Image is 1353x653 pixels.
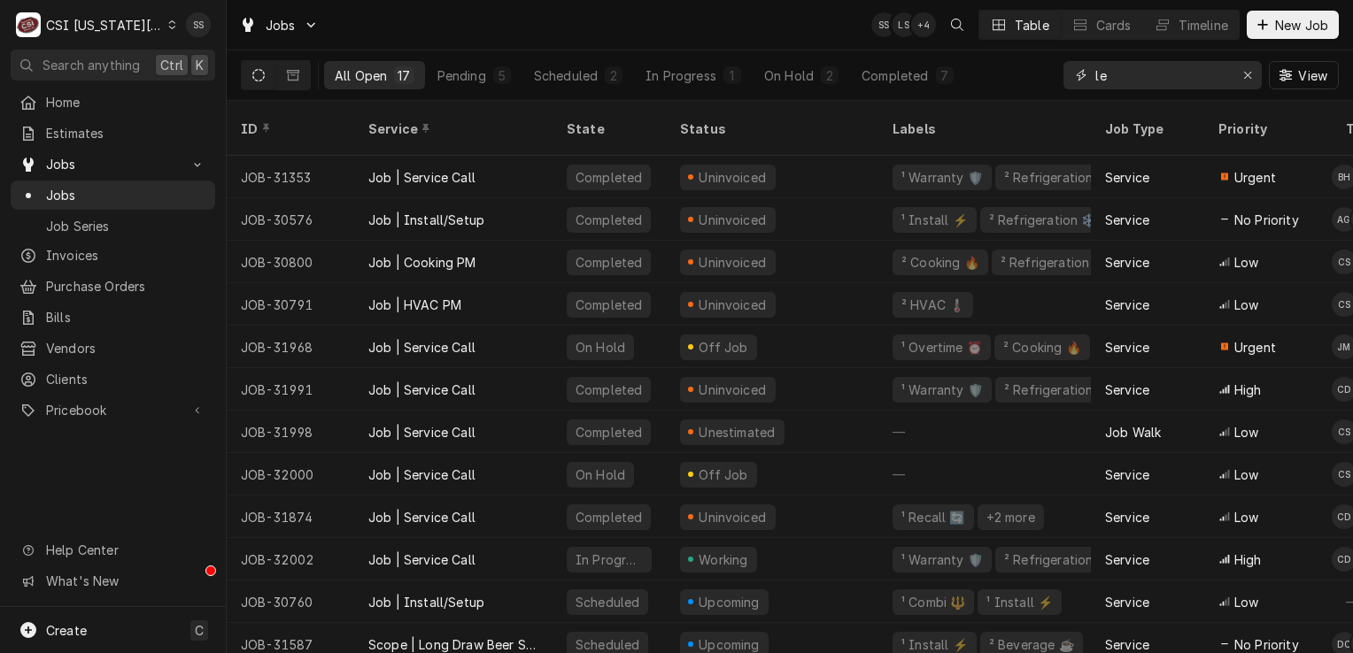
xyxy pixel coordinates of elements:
div: 5 [497,66,507,85]
div: Job | Install/Setup [368,593,484,611]
div: Sarah Shafer's Avatar [186,12,211,37]
div: — [878,453,1091,496]
a: Go to Jobs [11,150,215,179]
div: Completed [862,66,928,85]
div: ² HVAC 🌡️ [900,296,966,314]
span: Urgent [1234,338,1276,357]
div: On Hold [574,465,627,484]
div: In Progress [646,66,716,85]
span: Invoices [46,246,206,265]
div: ² Cooking 🔥 [900,253,981,272]
div: Scheduled [534,66,598,85]
button: Search anythingCtrlK [11,50,215,81]
span: Home [46,93,206,111]
div: ² Refrigeration ❄️ [1002,168,1114,187]
div: ¹ Warranty 🛡️ [900,168,985,187]
a: Go to Jobs [232,11,326,40]
button: Open search [943,11,971,39]
div: Job Walk [1105,423,1161,442]
span: K [196,56,204,74]
div: 7 [939,66,950,85]
span: No Priority [1234,211,1299,229]
div: Job | Service Call [368,423,475,442]
div: CSI Kansas City's Avatar [16,12,41,37]
div: Uninvoiced [697,211,769,229]
div: Uninvoiced [697,168,769,187]
a: Job Series [11,211,215,241]
div: ² Refrigeration ❄️ [999,253,1110,272]
div: JOB-31968 [227,326,354,368]
div: Service [1105,550,1149,569]
span: View [1295,66,1331,85]
div: ¹ Recall 🔄 [900,508,967,526]
span: Low [1234,423,1258,442]
span: Jobs [46,186,206,204]
span: Bills [46,308,206,326]
span: Low [1234,508,1258,526]
span: Low [1234,465,1258,484]
div: + 4 [911,12,936,37]
div: JOB-30760 [227,580,354,623]
div: Service [1105,168,1149,187]
div: Completed [574,380,644,399]
div: Upcoming [697,593,762,611]
span: Estimates [46,124,206,142]
div: Job | Cooking PM [368,253,476,272]
div: ² Cooking 🔥 [1001,338,1083,357]
div: JOB-31998 [227,411,354,453]
button: New Job [1247,11,1339,39]
div: Job | Service Call [368,508,475,526]
span: Pricebook [46,401,180,419]
a: Go to What's New [11,566,215,595]
div: Uninvoiced [697,508,769,526]
span: Jobs [266,16,296,35]
div: ¹ Install ⚡️ [900,211,970,229]
div: Priority [1218,119,1314,138]
div: C [16,12,41,37]
div: Service [368,119,535,138]
div: Uninvoiced [697,296,769,314]
div: Sarah Shafer's Avatar [871,12,896,37]
div: ¹ Install ⚡️ [985,593,1055,611]
a: Go to Pricebook [11,396,215,425]
div: 's Avatar [911,12,936,37]
a: Estimates [11,119,215,148]
span: Search anything [43,56,140,74]
div: Completed [574,168,644,187]
div: Pending [437,66,486,85]
div: Job Type [1105,119,1190,138]
div: Scheduled [574,593,641,611]
div: 2 [824,66,835,85]
div: — [878,411,1091,453]
div: Table [1015,16,1049,35]
span: Urgent [1234,168,1276,187]
div: Completed [574,253,644,272]
div: Job | Service Call [368,550,475,569]
span: Job Series [46,217,206,235]
div: State [567,119,652,138]
div: ² Refrigeration ❄️ [1002,550,1114,569]
span: Vendors [46,339,206,357]
span: Help Center [46,541,205,559]
div: Job | Service Call [368,465,475,484]
div: Uninvoiced [697,380,769,399]
div: Job | Service Call [368,168,475,187]
div: Uninvoiced [697,253,769,272]
div: Job | Service Call [368,380,475,399]
div: SS [186,12,211,37]
div: 2 [608,66,619,85]
div: Service [1105,338,1149,357]
div: On Hold [574,338,627,357]
span: Low [1234,593,1258,611]
a: Purchase Orders [11,272,215,301]
div: Job | HVAC PM [368,296,461,314]
a: Home [11,88,215,117]
div: Completed [574,296,644,314]
div: Labels [893,119,1077,138]
div: JOB-30791 [227,283,354,326]
button: Erase input [1233,61,1262,89]
div: +2 more [985,508,1037,526]
div: Service [1105,380,1149,399]
div: ² Refrigeration ❄️ [1002,380,1114,399]
div: ¹ Overtime ⏰ [900,338,984,357]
